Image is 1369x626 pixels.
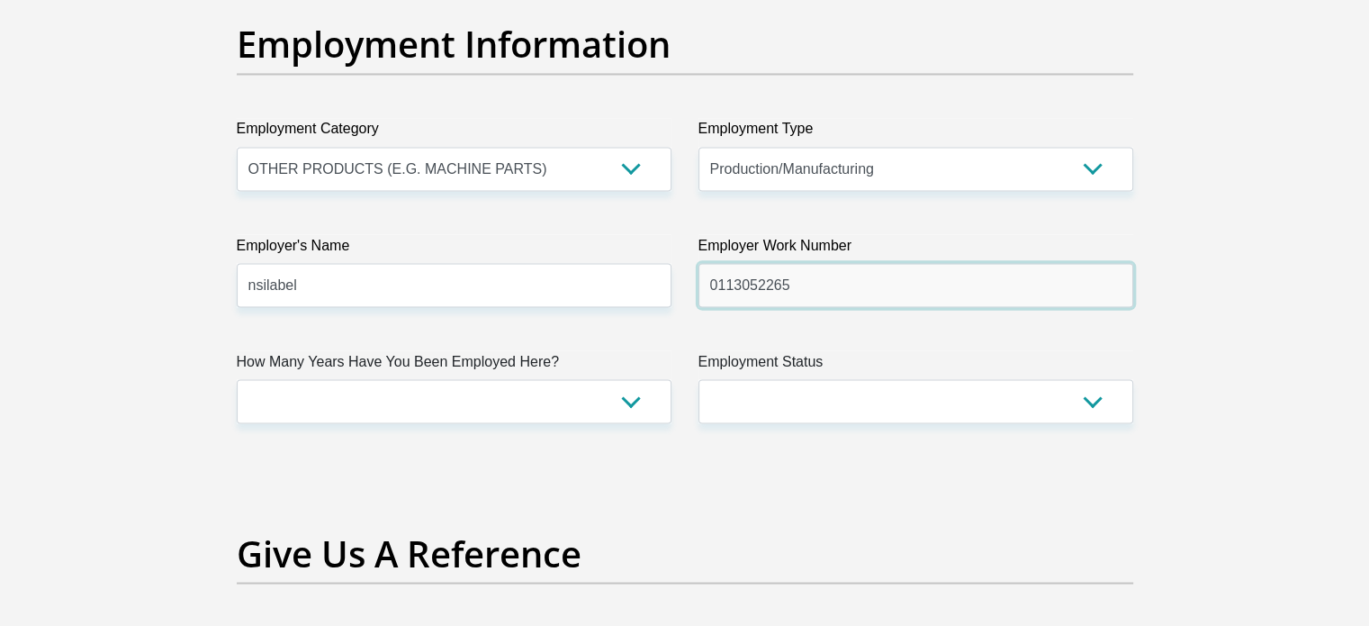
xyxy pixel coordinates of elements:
input: Employer's Name [237,263,671,307]
h2: Employment Information [237,23,1133,66]
h2: Give Us A Reference [237,531,1133,575]
label: How Many Years Have You Been Employed Here? [237,350,671,379]
input: Employer Work Number [698,263,1133,307]
label: Employment Status [698,350,1133,379]
label: Employer Work Number [698,234,1133,263]
label: Employer's Name [237,234,671,263]
label: Employment Category [237,118,671,147]
label: Employment Type [698,118,1133,147]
